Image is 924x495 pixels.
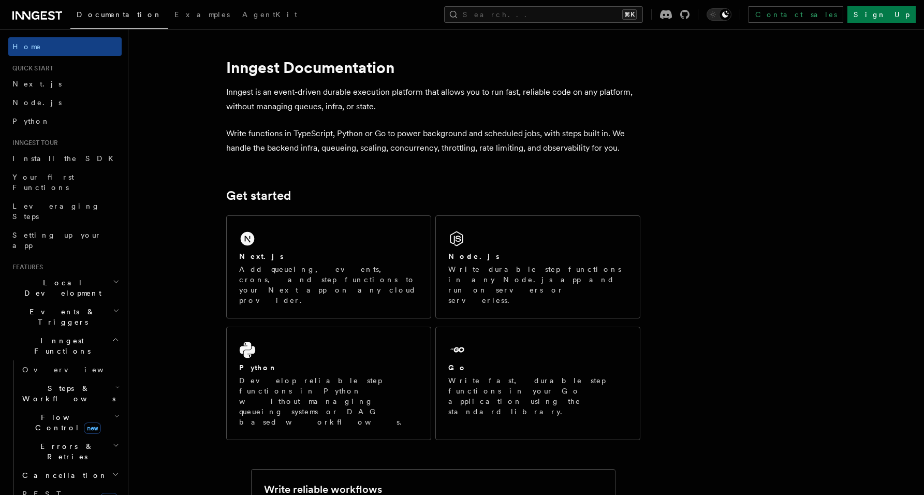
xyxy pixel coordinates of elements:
[8,149,122,168] a: Install the SDK
[8,302,122,331] button: Events & Triggers
[239,362,277,373] h2: Python
[168,3,236,28] a: Examples
[242,10,297,19] span: AgentKit
[18,383,115,404] span: Steps & Workflows
[448,264,627,305] p: Write durable step functions in any Node.js app and run on servers or serverless.
[448,362,467,373] h2: Go
[12,98,62,107] span: Node.js
[18,408,122,437] button: Flow Controlnew
[226,188,291,203] a: Get started
[12,41,41,52] span: Home
[226,327,431,440] a: PythonDevelop reliable step functions in Python without managing queueing systems or DAG based wo...
[707,8,731,21] button: Toggle dark mode
[12,202,100,221] span: Leveraging Steps
[18,379,122,408] button: Steps & Workflows
[8,226,122,255] a: Setting up your app
[18,412,114,433] span: Flow Control
[8,112,122,130] a: Python
[8,336,112,356] span: Inngest Functions
[70,3,168,29] a: Documentation
[18,437,122,466] button: Errors & Retries
[226,58,640,77] h1: Inngest Documentation
[236,3,303,28] a: AgentKit
[12,80,62,88] span: Next.js
[77,10,162,19] span: Documentation
[12,231,101,250] span: Setting up your app
[622,9,637,20] kbd: ⌘K
[8,64,53,72] span: Quick start
[239,375,418,427] p: Develop reliable step functions in Python without managing queueing systems or DAG based workflows.
[22,366,129,374] span: Overview
[444,6,643,23] button: Search...⌘K
[12,154,120,163] span: Install the SDK
[8,168,122,197] a: Your first Functions
[226,126,640,155] p: Write functions in TypeScript, Python or Go to power background and scheduled jobs, with steps bu...
[8,93,122,112] a: Node.js
[18,441,112,462] span: Errors & Retries
[174,10,230,19] span: Examples
[8,278,113,298] span: Local Development
[847,6,916,23] a: Sign Up
[8,263,43,271] span: Features
[8,37,122,56] a: Home
[448,251,500,261] h2: Node.js
[8,75,122,93] a: Next.js
[435,327,640,440] a: GoWrite fast, durable step functions in your Go application using the standard library.
[226,85,640,114] p: Inngest is an event-driven durable execution platform that allows you to run fast, reliable code ...
[8,307,113,327] span: Events & Triggers
[435,215,640,318] a: Node.jsWrite durable step functions in any Node.js app and run on servers or serverless.
[18,470,108,481] span: Cancellation
[12,117,50,125] span: Python
[8,197,122,226] a: Leveraging Steps
[239,264,418,305] p: Add queueing, events, crons, and step functions to your Next app on any cloud provider.
[12,173,74,192] span: Your first Functions
[226,215,431,318] a: Next.jsAdd queueing, events, crons, and step functions to your Next app on any cloud provider.
[84,423,101,434] span: new
[239,251,284,261] h2: Next.js
[8,139,58,147] span: Inngest tour
[8,331,122,360] button: Inngest Functions
[18,360,122,379] a: Overview
[448,375,627,417] p: Write fast, durable step functions in your Go application using the standard library.
[8,273,122,302] button: Local Development
[18,466,122,485] button: Cancellation
[749,6,843,23] a: Contact sales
